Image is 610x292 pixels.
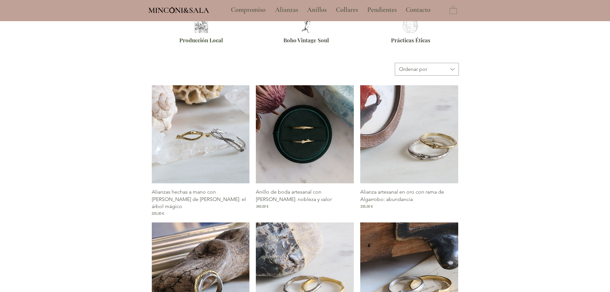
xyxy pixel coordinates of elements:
span: MINCONI&SALA [148,5,209,15]
p: Anillos [304,2,330,18]
img: Alianzas Boho Barcelona [297,18,316,33]
span: Prácticas Éticas [391,37,430,44]
a: Compromiso [226,2,270,18]
span: Boho Vintage Soul [283,37,329,44]
p: Collares [333,2,361,18]
a: MINCONI&SALA [148,4,209,15]
a: Anillos [302,2,331,18]
div: Galería de Alianzas hechas a mano con rama de Celtis: el árbol mágico [152,85,250,216]
img: Minconi Sala [169,7,175,13]
p: Contacto [403,2,434,18]
span: Producción Local [179,37,223,44]
p: Alianzas [272,2,301,18]
img: Alianzas éticas [400,18,420,33]
div: Ordenar por [399,66,427,73]
a: Collares [331,2,362,18]
p: Pendientes [364,2,400,18]
div: Galería de Anillo de boda artesanal con rama de Pruno: nobleza y valor [256,85,354,216]
a: Pendientes [362,2,401,18]
img: Alianzas artesanales Barcelona [193,20,210,33]
nav: Sitio [214,2,448,18]
a: Contacto [401,2,435,18]
div: Galería de Alianza artesanal en oro con rama de Algarrobo: abundancia [360,85,458,216]
a: Alianzas [270,2,302,18]
p: Compromiso [228,2,269,18]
